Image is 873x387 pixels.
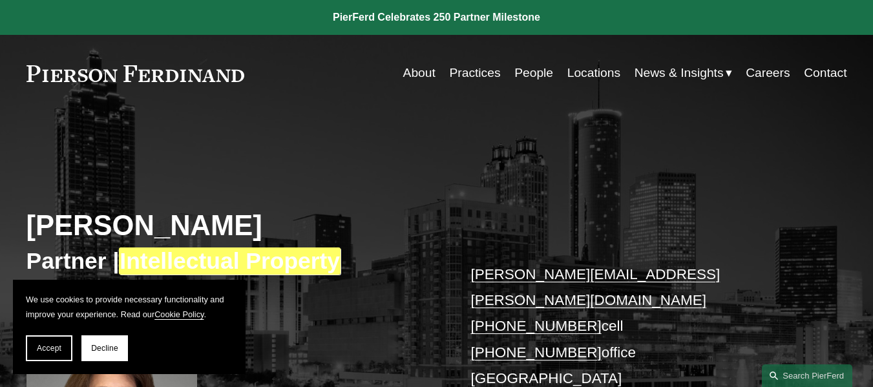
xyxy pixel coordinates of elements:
[91,344,118,353] span: Decline
[154,309,204,319] a: Cookie Policy
[26,209,437,243] h2: [PERSON_NAME]
[449,61,500,85] a: Practices
[26,293,233,322] p: We use cookies to provide necessary functionality and improve your experience. Read our .
[635,62,724,85] span: News & Insights
[804,61,847,85] a: Contact
[119,247,341,275] em: Intellectual Property
[37,344,61,353] span: Accept
[514,61,553,85] a: People
[13,280,246,374] section: Cookie banner
[635,61,732,85] a: folder dropdown
[762,364,852,387] a: Search this site
[81,335,128,361] button: Decline
[26,247,437,276] h3: Partner |
[470,344,601,361] a: [PHONE_NUMBER]
[470,266,720,308] a: [PERSON_NAME][EMAIL_ADDRESS][PERSON_NAME][DOMAIN_NAME]
[746,61,790,85] a: Careers
[26,335,72,361] button: Accept
[470,318,601,334] a: [PHONE_NUMBER]
[403,61,436,85] a: About
[567,61,620,85] a: Locations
